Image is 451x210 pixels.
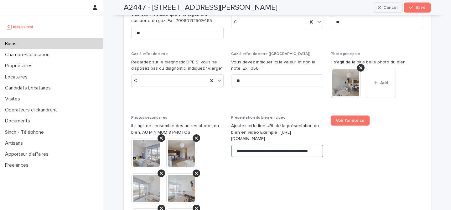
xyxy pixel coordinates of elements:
img: UCB0brd3T0yccxBKYDjQ [5,20,35,33]
p: Locataires [3,74,33,80]
p: Chambre/Colocation [3,52,54,58]
p: Vous devez indiquer ici la valeur et non la note. Ex : 356 [231,59,324,72]
span: Gaz à effet de serre [131,52,168,56]
span: C [134,78,137,84]
a: Voir l'annonce [331,116,370,126]
p: Freelances [3,162,34,168]
p: Biens [3,41,22,47]
p: Ajoutez ici le lien URL de la présentation du bien en vidéo Exemple : [URL][DOMAIN_NAME] [231,123,324,142]
button: Save [404,3,431,13]
p: Operateurs clickandrent [3,107,62,113]
span: C [234,19,237,25]
p: Visites [3,96,25,102]
p: Propriétaires [3,63,38,69]
span: Gaz à effet de serre ([GEOGRAPHIC_DATA]) [231,52,310,56]
span: Photos secondaires [131,116,167,120]
p: Apporteur d'affaires [3,151,54,157]
p: Artisans [3,140,28,146]
p: Il s'agit de la plus belle photo du bien [331,59,423,66]
button: Cancel [373,3,403,13]
h2: A2447 - [STREET_ADDRESS][PERSON_NAME] [124,3,277,12]
span: Save [415,5,426,10]
button: Add [366,68,396,98]
p: Regardez sur le diagnostic DPE Si vous ne disposez pas du diagnostic, indiquez "Vierge" [131,59,224,72]
p: Candidats Locataires [3,85,56,91]
span: Voir l'annonce [336,118,365,123]
span: Photo principale [331,52,360,56]
p: Documents [3,118,35,124]
p: Sinch - Téléphone [3,129,49,135]
span: Présentation du bien en vidéo [231,116,286,120]
span: Add [380,81,388,85]
span: Cancel [383,5,397,10]
p: Il s'agit de l'ensemble des autres photos du bien. AU MINIMUM 8 PHOTOS !! [131,123,224,136]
